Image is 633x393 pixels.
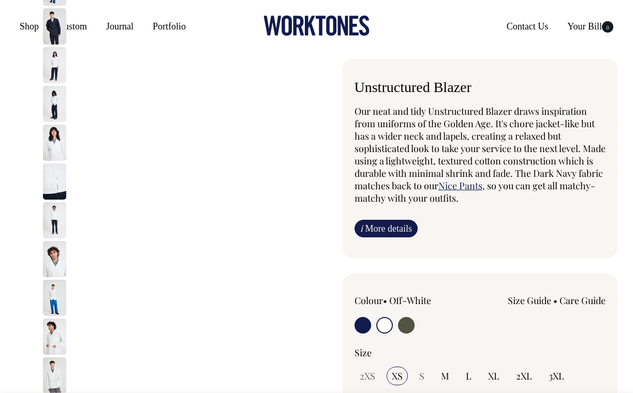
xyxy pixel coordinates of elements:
a: Shop [16,17,43,36]
input: XL [483,367,505,385]
span: XL [488,370,499,382]
img: dark-navy [43,8,66,44]
img: off-white [43,47,66,83]
span: XS [392,370,403,382]
span: 0 [602,21,613,33]
span: M [441,370,449,382]
span: 2XS [360,370,375,382]
input: XS [387,367,408,385]
input: L [461,367,477,385]
a: Journal [102,17,138,36]
input: M [436,367,454,385]
input: 2XL [511,367,537,385]
span: 3XL [549,370,564,382]
a: Your Bill0 [563,17,617,36]
a: Portfolio [149,17,190,36]
a: Custom [54,17,91,36]
input: 2XS [355,367,380,385]
input: 3XL [543,367,569,385]
span: L [466,370,472,382]
span: 2XL [516,370,532,382]
input: S [414,367,430,385]
span: S [419,370,424,382]
a: Contact Us [503,17,553,36]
